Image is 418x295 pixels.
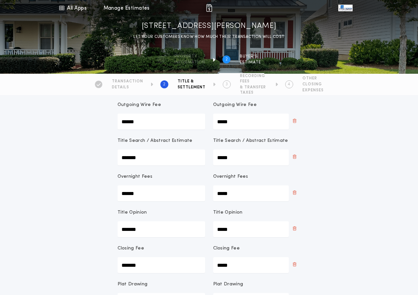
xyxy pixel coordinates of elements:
[338,5,352,11] img: vs-icon
[213,185,289,201] input: Overnight Fees
[302,88,324,93] span: EXPENSES
[118,209,147,216] p: Title Opinion
[213,114,289,130] input: Outgoing Wire Fee
[213,221,289,237] input: Title Opinion
[142,21,277,32] h1: [STREET_ADDRESS][PERSON_NAME]
[118,102,161,108] p: Outgoing Wire Fee
[302,82,324,87] span: CLOSING
[112,85,143,90] span: DETAILS
[240,85,268,95] span: & TRANSFER TAXES
[133,34,284,40] p: LET YOUR CUSTOMERS KNOW HOW MUCH THEIR TRANSACTION WILL COST
[225,57,228,62] h2: 2
[178,79,206,84] span: TITLE &
[118,245,144,252] p: Closing Fee
[213,257,289,273] input: Closing Fee
[112,79,143,84] span: TRANSACTION
[213,149,289,165] input: Title Search / Abstract Estimate
[118,221,205,237] input: Title Opinion
[118,257,205,273] input: Closing Fee
[288,82,290,87] h2: 4
[118,149,205,165] input: Title Search / Abstract Estimate
[118,173,152,180] p: Overnight Fees
[213,209,243,216] p: Title Opinion
[118,281,148,288] p: Plat Drawing
[213,173,248,180] p: Overnight Fees
[213,281,243,288] p: Plat Drawing
[213,245,240,252] p: Closing Fee
[118,138,193,144] p: Title Search / Abstract Estimate
[118,114,205,130] input: Outgoing Wire Fee
[240,54,261,59] span: BUYER'S
[240,60,261,65] span: ESTIMATE
[240,73,268,84] span: RECORDING FEES
[163,82,165,87] h2: 2
[225,82,228,87] h2: 3
[213,138,288,144] p: Title Search / Abstract Estimate
[205,4,213,12] img: img
[213,102,257,108] p: Outgoing Wire Fee
[302,76,324,81] span: OTHER
[174,60,205,65] span: information
[178,85,206,90] span: SETTLEMENT
[174,54,205,59] span: Property
[118,185,205,201] input: Overnight Fees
